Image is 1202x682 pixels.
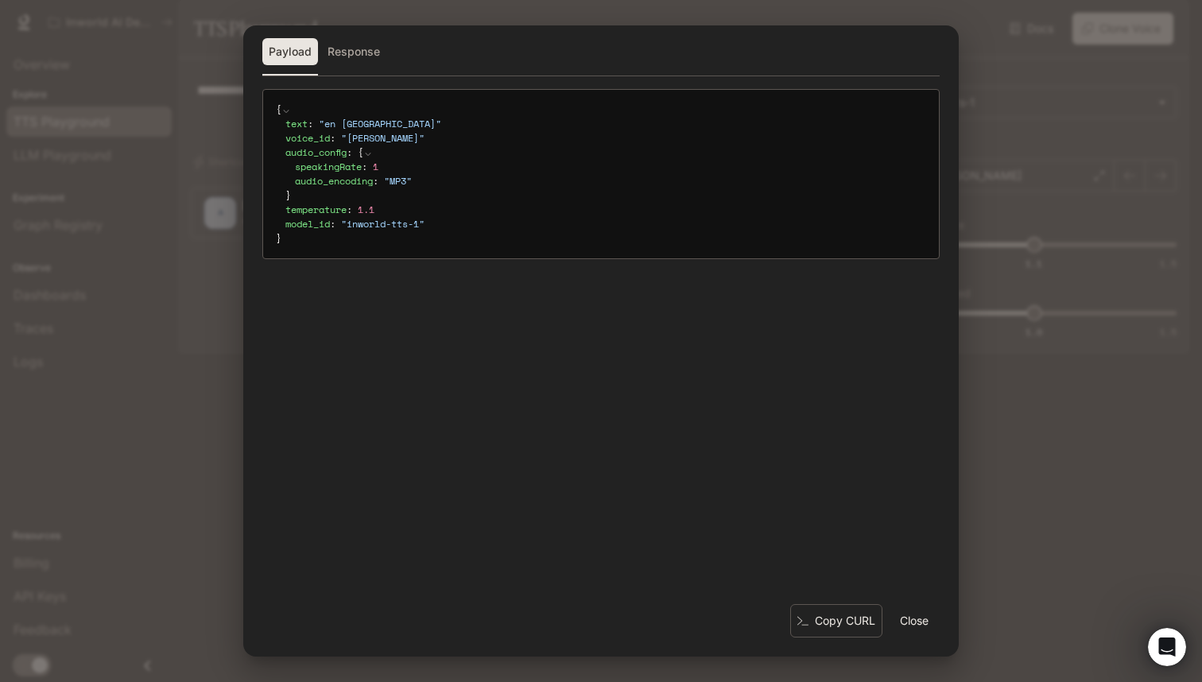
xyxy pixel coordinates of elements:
[285,145,926,203] div: :
[889,605,940,637] button: Close
[321,38,386,65] button: Response
[384,174,412,188] span: " MP3 "
[276,103,281,116] span: {
[262,38,318,65] button: Payload
[1148,628,1186,666] iframe: Intercom live chat
[341,217,425,231] span: " inworld-tts-1 "
[373,160,378,173] span: 1
[358,203,374,216] span: 1.1
[285,117,926,131] div: :
[285,131,926,145] div: :
[285,217,330,231] span: model_id
[295,174,373,188] span: audio_encoding
[358,145,363,159] span: {
[319,117,441,130] span: " en [GEOGRAPHIC_DATA] "
[285,131,330,145] span: voice_id
[295,160,362,173] span: speakingRate
[285,188,291,202] span: }
[276,231,281,245] span: }
[790,604,882,638] button: Copy CURL
[295,160,926,174] div: :
[295,174,926,188] div: :
[285,117,308,130] span: text
[285,217,926,231] div: :
[285,203,926,217] div: :
[285,203,347,216] span: temperature
[285,145,347,159] span: audio_config
[341,131,425,145] span: " [PERSON_NAME] "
